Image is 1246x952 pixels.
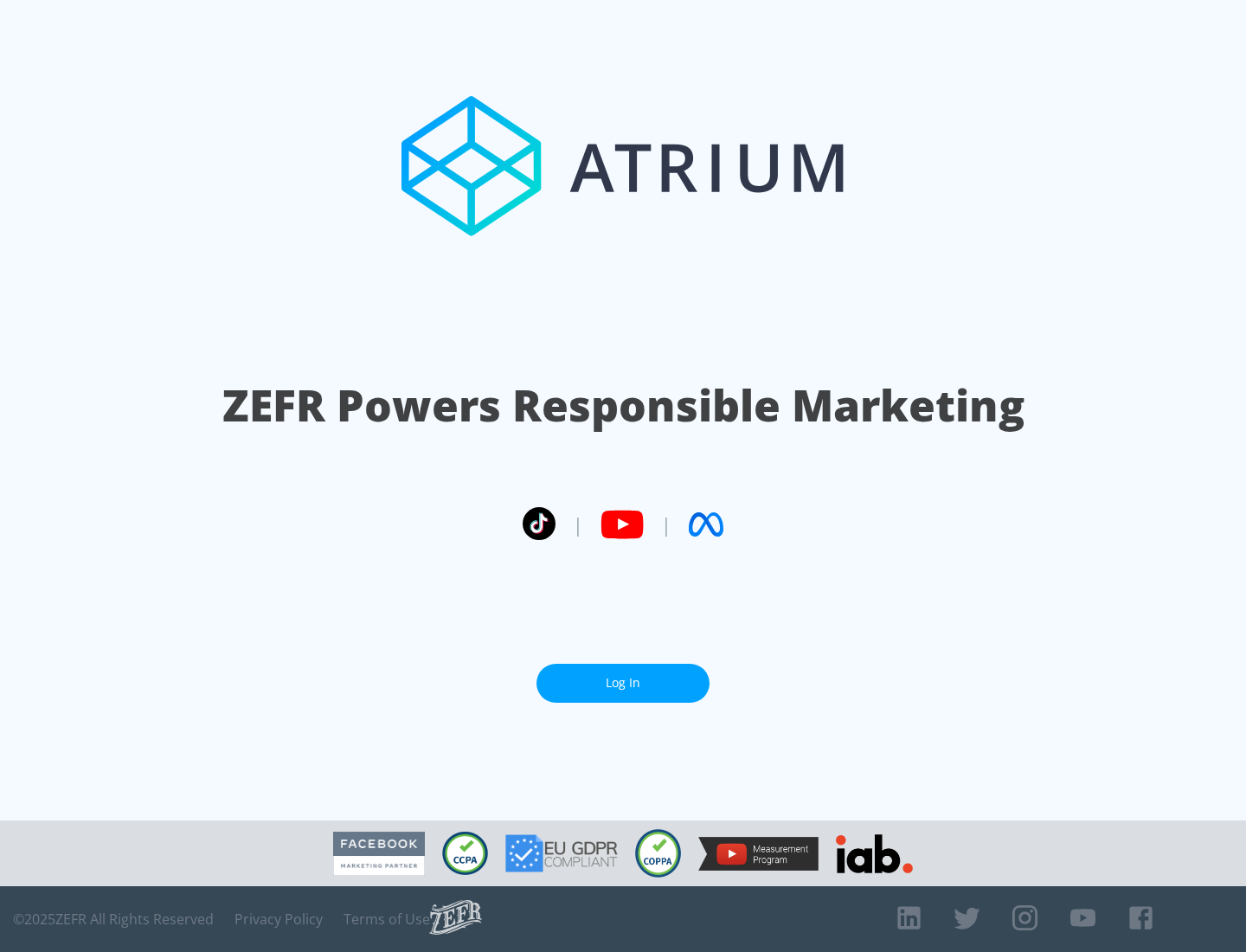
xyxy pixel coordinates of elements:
img: COPPA Compliant [635,829,681,878]
span: | [661,511,671,537]
a: Log In [536,664,710,703]
img: GDPR Compliant [505,834,618,872]
img: YouTube Measurement Program [698,837,819,871]
img: IAB [836,834,913,873]
a: Terms of Use [344,910,430,928]
span: | [573,511,583,537]
h1: ZEFR Powers Responsible Marketing [222,376,1024,435]
img: CCPA Compliant [442,832,488,875]
a: Privacy Policy [234,910,323,928]
img: Facebook Marketing Partner [333,832,425,876]
span: © 2025 ZEFR All Rights Reserved [13,910,214,928]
